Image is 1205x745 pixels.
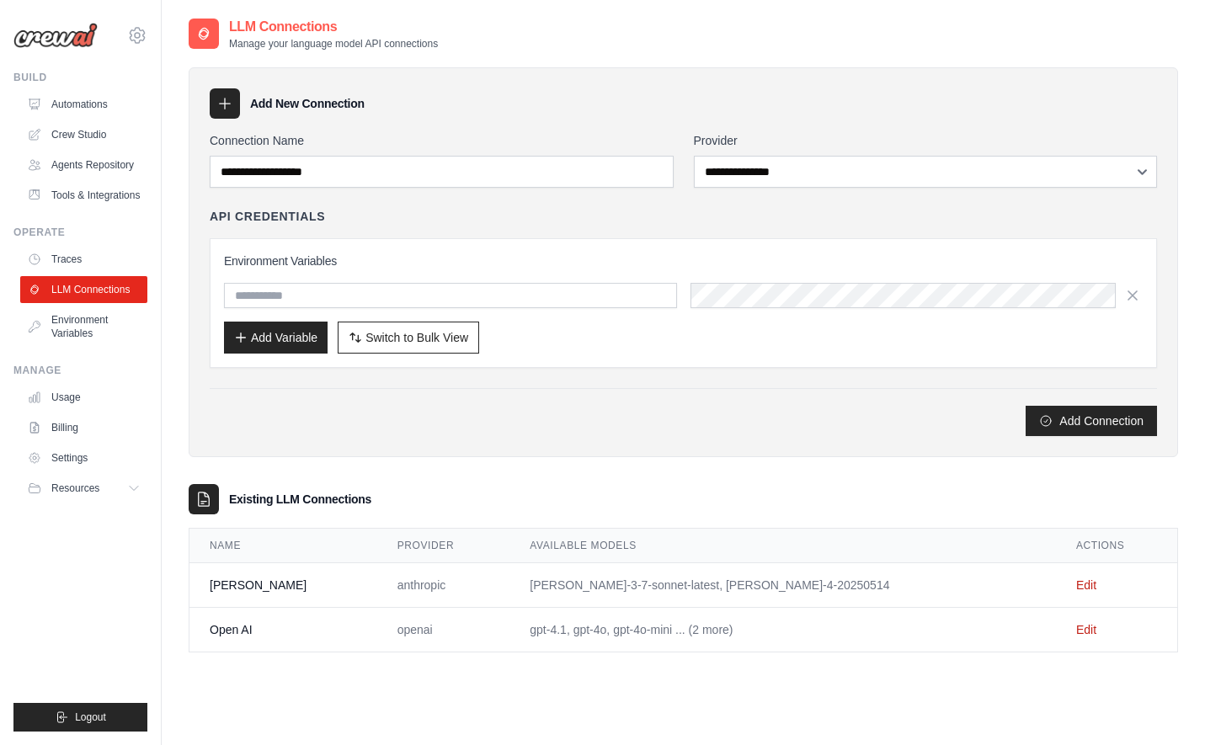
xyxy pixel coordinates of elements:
[20,91,147,118] a: Automations
[365,329,468,346] span: Switch to Bulk View
[509,608,1056,652] td: gpt-4.1, gpt-4o, gpt-4o-mini ... (2 more)
[13,703,147,732] button: Logout
[20,384,147,411] a: Usage
[338,322,479,354] button: Switch to Bulk View
[189,608,377,652] td: Open AI
[20,121,147,148] a: Crew Studio
[509,529,1056,563] th: Available Models
[189,563,377,608] td: [PERSON_NAME]
[377,563,510,608] td: anthropic
[1076,578,1096,592] a: Edit
[20,414,147,441] a: Billing
[1076,623,1096,636] a: Edit
[20,306,147,347] a: Environment Variables
[224,253,1143,269] h3: Environment Variables
[75,710,106,724] span: Logout
[250,95,365,112] h3: Add New Connection
[20,182,147,209] a: Tools & Integrations
[20,276,147,303] a: LLM Connections
[13,364,147,377] div: Manage
[20,246,147,273] a: Traces
[229,17,438,37] h2: LLM Connections
[377,529,510,563] th: Provider
[210,208,325,225] h4: API Credentials
[694,132,1158,149] label: Provider
[13,226,147,239] div: Operate
[377,608,510,652] td: openai
[20,475,147,502] button: Resources
[189,529,377,563] th: Name
[1056,529,1177,563] th: Actions
[1026,406,1157,436] button: Add Connection
[13,71,147,84] div: Build
[51,482,99,495] span: Resources
[509,563,1056,608] td: [PERSON_NAME]-3-7-sonnet-latest, [PERSON_NAME]-4-20250514
[20,152,147,178] a: Agents Repository
[229,491,371,508] h3: Existing LLM Connections
[210,132,674,149] label: Connection Name
[229,37,438,51] p: Manage your language model API connections
[13,23,98,48] img: Logo
[224,322,328,354] button: Add Variable
[20,444,147,471] a: Settings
